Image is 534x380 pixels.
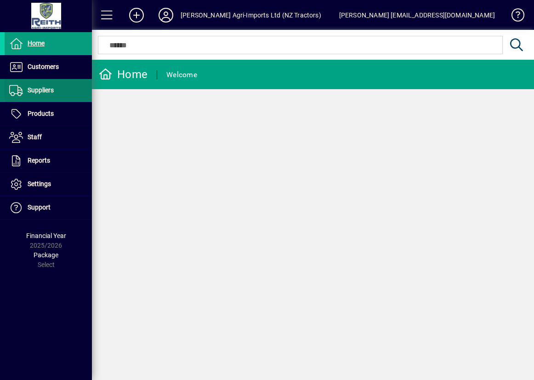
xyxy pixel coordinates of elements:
button: Add [122,7,151,23]
a: Suppliers [5,79,92,102]
div: Welcome [166,68,197,82]
div: Home [99,67,148,82]
div: [PERSON_NAME] Agri-Imports Ltd (NZ Tractors) [181,8,321,23]
span: Products [28,110,54,117]
a: Products [5,102,92,125]
span: Suppliers [28,86,54,94]
span: Support [28,204,51,211]
a: Knowledge Base [504,2,523,32]
span: Financial Year [26,232,66,239]
span: Package [34,251,58,259]
a: Settings [5,173,92,196]
span: Reports [28,157,50,164]
a: Support [5,196,92,219]
button: Profile [151,7,181,23]
span: Home [28,40,45,47]
span: Customers [28,63,59,70]
a: Reports [5,149,92,172]
span: Settings [28,180,51,187]
a: Customers [5,56,92,79]
div: [PERSON_NAME] [EMAIL_ADDRESS][DOMAIN_NAME] [339,8,495,23]
a: Staff [5,126,92,149]
span: Staff [28,133,42,141]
